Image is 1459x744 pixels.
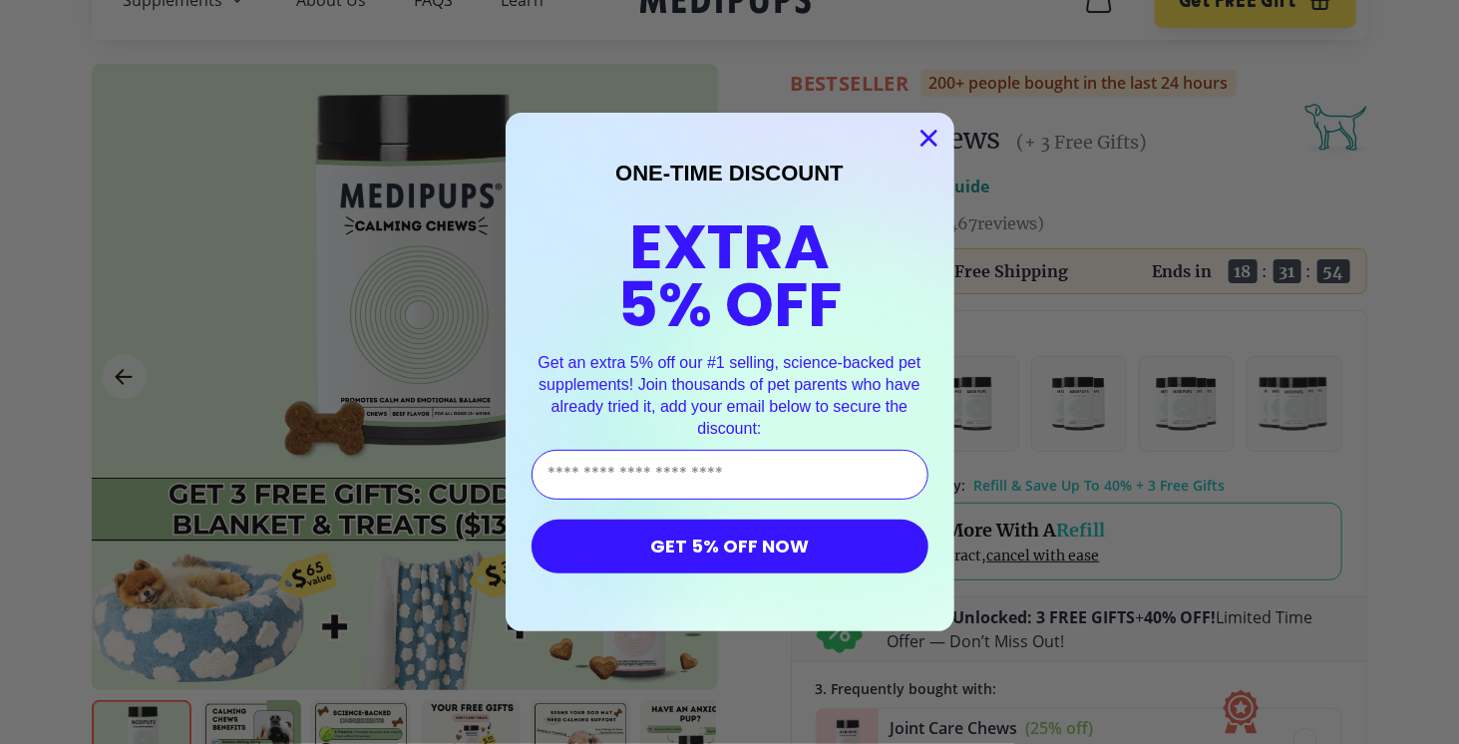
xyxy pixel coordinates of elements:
button: Close dialog [912,121,946,156]
button: GET 5% OFF NOW [532,520,928,573]
span: Get an extra 5% off our #1 selling, science-backed pet supplements! Join thousands of pet parents... [539,354,921,436]
span: EXTRA [629,203,830,290]
span: 5% OFF [617,261,842,348]
span: ONE-TIME DISCOUNT [615,161,844,186]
